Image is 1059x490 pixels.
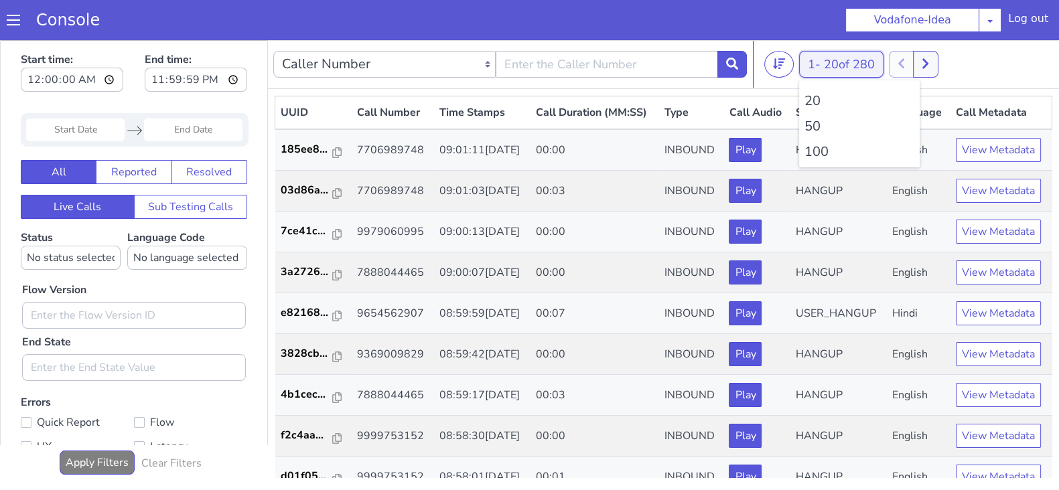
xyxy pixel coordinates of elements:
[96,120,171,144] button: Reported
[434,131,531,171] td: 09:01:03[DATE]
[659,89,723,131] td: INBOUND
[804,76,914,96] li: 50
[22,242,86,258] label: Flow Version
[790,376,887,416] td: HANGUP
[281,142,346,158] a: 03d86a...
[434,335,531,376] td: 08:59:17[DATE]
[281,183,333,199] p: 7ce41c...
[729,220,762,244] button: Play
[127,190,247,230] label: Language Code
[531,171,660,212] td: 00:00
[434,416,531,457] td: 08:58:01[DATE]
[281,183,346,199] a: 7ce41c...
[729,424,762,448] button: Play
[790,131,887,171] td: HANGUP
[352,294,434,335] td: 9369009829
[281,142,333,158] p: 03d86a...
[887,416,950,457] td: English
[956,220,1041,244] button: View Metadata
[434,171,531,212] td: 09:00:13[DATE]
[20,11,116,29] a: Console
[281,224,333,240] p: 3a2726...
[352,335,434,376] td: 7888044465
[729,343,762,367] button: Play
[26,78,125,101] input: Start Date
[352,416,434,457] td: 9999753152
[281,224,346,240] a: 3a2726...
[22,314,246,341] input: Enter the End State Value
[531,89,660,131] td: 00:00
[21,373,134,392] label: Quick Report
[790,212,887,253] td: HANGUP
[434,212,531,253] td: 09:00:07[DATE]
[790,294,887,335] td: HANGUP
[956,302,1041,326] button: View Metadata
[21,27,123,52] input: Start time:
[950,56,1052,90] th: Call Metadata
[134,397,247,416] label: Latency
[22,262,246,289] input: Enter the Flow Version ID
[134,373,247,392] label: Flow
[352,253,434,294] td: 9654562907
[281,428,333,444] p: d01f05...
[22,294,71,310] label: End State
[281,346,333,362] p: 4b1cec...
[21,120,96,144] button: All
[352,212,434,253] td: 7888044465
[887,294,950,335] td: English
[790,335,887,376] td: HANGUP
[531,253,660,294] td: 00:07
[887,171,950,212] td: English
[21,190,121,230] label: Status
[887,376,950,416] td: English
[659,171,723,212] td: INBOUND
[799,11,884,37] button: 1- 20of 280
[434,56,531,90] th: Time Stamps
[531,376,660,416] td: 00:00
[141,417,202,430] h6: Clear Filters
[434,253,531,294] td: 08:59:59[DATE]
[824,16,875,32] span: 20 of 280
[352,131,434,171] td: 7706989748
[887,131,950,171] td: English
[956,343,1041,367] button: View Metadata
[21,155,135,179] button: Live Calls
[60,410,135,434] button: Apply Filters
[531,294,660,335] td: 00:00
[790,416,887,457] td: HANGUP
[281,101,333,117] p: 185ee8...
[790,89,887,131] td: HANGUP
[659,376,723,416] td: INBOUND
[659,131,723,171] td: INBOUND
[887,335,950,376] td: English
[134,155,248,179] button: Sub Testing Calls
[531,56,660,90] th: Call Duration (MM:SS)
[659,294,723,335] td: INBOUND
[352,171,434,212] td: 9979060995
[352,89,434,131] td: 7706989748
[790,253,887,294] td: USER_HANGUP
[144,78,242,101] input: End Date
[281,305,333,321] p: 3828cb...
[790,171,887,212] td: HANGUP
[496,11,718,37] input: Enter the Caller Number
[887,253,950,294] td: Hindi
[729,261,762,285] button: Play
[790,56,887,90] th: Status
[352,376,434,416] td: 9999753152
[729,98,762,122] button: Play
[434,376,531,416] td: 08:58:30[DATE]
[659,212,723,253] td: INBOUND
[21,397,134,416] label: UX
[281,101,346,117] a: 185ee8...
[659,335,723,376] td: INBOUND
[281,264,333,280] p: e82168...
[275,56,352,90] th: UUID
[956,179,1041,203] button: View Metadata
[281,428,346,444] a: d01f05...
[434,89,531,131] td: 09:01:11[DATE]
[956,139,1041,163] button: View Metadata
[281,264,346,280] a: e82168...
[659,253,723,294] td: INBOUND
[531,212,660,253] td: 00:00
